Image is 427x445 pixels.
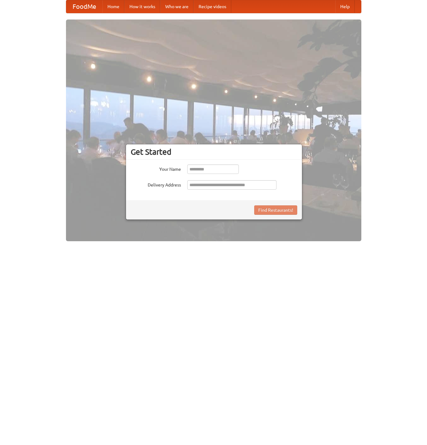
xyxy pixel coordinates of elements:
[131,147,297,157] h3: Get Started
[254,205,297,215] button: Find Restaurants!
[66,0,102,13] a: FoodMe
[131,164,181,172] label: Your Name
[131,180,181,188] label: Delivery Address
[124,0,160,13] a: How it works
[102,0,124,13] a: Home
[194,0,231,13] a: Recipe videos
[160,0,194,13] a: Who we are
[335,0,355,13] a: Help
